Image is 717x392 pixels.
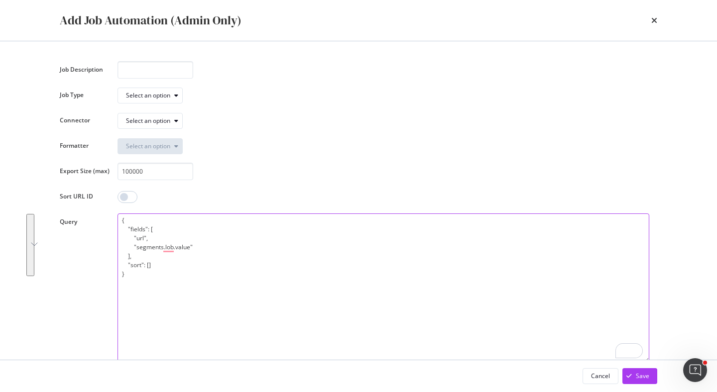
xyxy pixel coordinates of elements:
[60,217,110,360] label: Query
[60,141,110,152] label: Formatter
[60,116,110,127] label: Connector
[118,138,183,154] button: Select an option
[60,12,241,29] div: Add Job Automation (Admin Only)
[126,143,170,149] div: Select an option
[583,368,618,384] button: Cancel
[118,213,649,363] textarea: To enrich screen reader interactions, please activate Accessibility in Grammarly extension settings
[591,372,610,380] div: Cancel
[683,358,707,382] iframe: Intercom live chat
[622,368,657,384] button: Save
[118,113,183,129] button: Select an option
[126,93,170,98] div: Select an option
[60,192,110,203] label: Sort URL ID
[60,167,110,178] label: Export Size (max)
[60,91,110,101] label: Job Type
[636,372,649,380] div: Save
[60,65,110,76] label: Job Description
[118,88,183,103] button: Select an option
[126,118,170,124] div: Select an option
[651,12,657,29] div: times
